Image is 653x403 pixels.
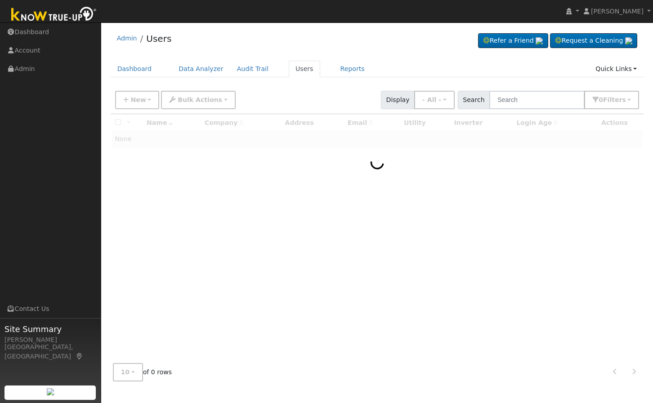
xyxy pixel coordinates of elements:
[550,33,637,49] a: Request a Cleaning
[113,363,143,381] button: 10
[121,368,130,376] span: 10
[172,61,230,77] a: Data Analyzer
[178,96,222,103] span: Bulk Actions
[4,323,96,335] span: Site Summary
[584,91,639,109] button: 0Filters
[4,335,96,345] div: [PERSON_NAME]
[115,91,160,109] button: New
[381,91,415,109] span: Display
[161,91,235,109] button: Bulk Actions
[7,5,101,25] img: Know True-Up
[111,61,159,77] a: Dashboard
[130,96,146,103] span: New
[625,37,632,44] img: retrieve
[589,61,644,77] a: Quick Links
[536,37,543,44] img: retrieve
[414,91,455,109] button: - All -
[230,61,275,77] a: Audit Trail
[47,388,54,395] img: retrieve
[489,91,585,109] input: Search
[4,342,96,361] div: [GEOGRAPHIC_DATA], [GEOGRAPHIC_DATA]
[334,61,371,77] a: Reports
[603,96,626,103] span: Filter
[591,8,644,15] span: [PERSON_NAME]
[146,33,171,44] a: Users
[478,33,548,49] a: Refer a Friend
[458,91,490,109] span: Search
[117,35,137,42] a: Admin
[622,96,626,103] span: s
[289,61,320,77] a: Users
[113,363,172,381] span: of 0 rows
[76,353,84,360] a: Map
